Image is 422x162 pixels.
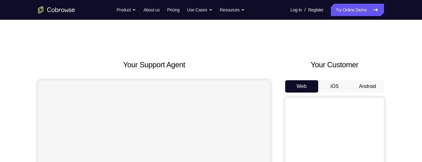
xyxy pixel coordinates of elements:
a: Log In [290,4,302,16]
button: iOS [318,80,351,93]
button: Android [351,80,384,93]
button: Web [285,80,318,93]
a: Pricing [167,4,179,16]
button: Resources [220,4,245,16]
button: Use Cases [187,4,212,16]
a: About us [143,4,159,16]
a: Go to the home page [38,6,75,14]
h2: Your Customer [285,59,384,70]
a: Register [308,4,323,16]
span: / [304,6,306,14]
a: Try Online Demo [331,4,384,16]
button: Product [117,4,136,16]
h2: Your Support Agent [38,59,270,70]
